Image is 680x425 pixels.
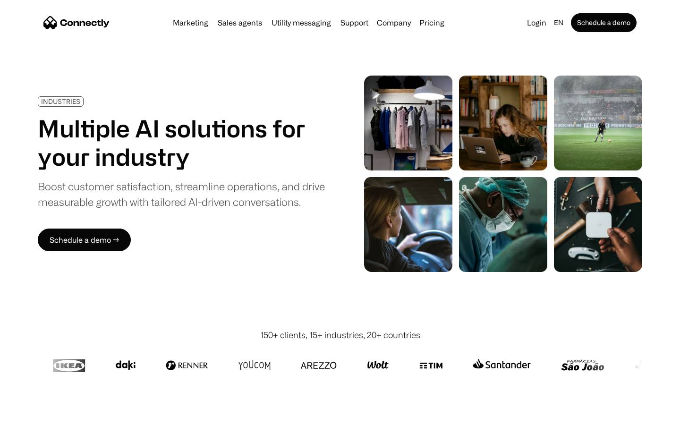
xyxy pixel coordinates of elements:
div: Company [377,16,411,29]
div: Boost customer satisfaction, streamline operations, and drive measurable growth with tailored AI-... [38,178,325,210]
a: Utility messaging [268,19,335,26]
h1: Multiple AI solutions for your industry [38,114,325,171]
div: 150+ clients, 15+ industries, 20+ countries [260,329,420,341]
a: Pricing [416,19,448,26]
aside: Language selected: English [9,408,57,422]
a: Login [523,16,550,29]
a: Support [337,19,372,26]
a: Schedule a demo → [38,229,131,251]
div: en [554,16,563,29]
a: Schedule a demo [571,13,637,32]
a: Sales agents [214,19,266,26]
div: INDUSTRIES [41,98,80,105]
a: Marketing [169,19,212,26]
ul: Language list [19,408,57,422]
